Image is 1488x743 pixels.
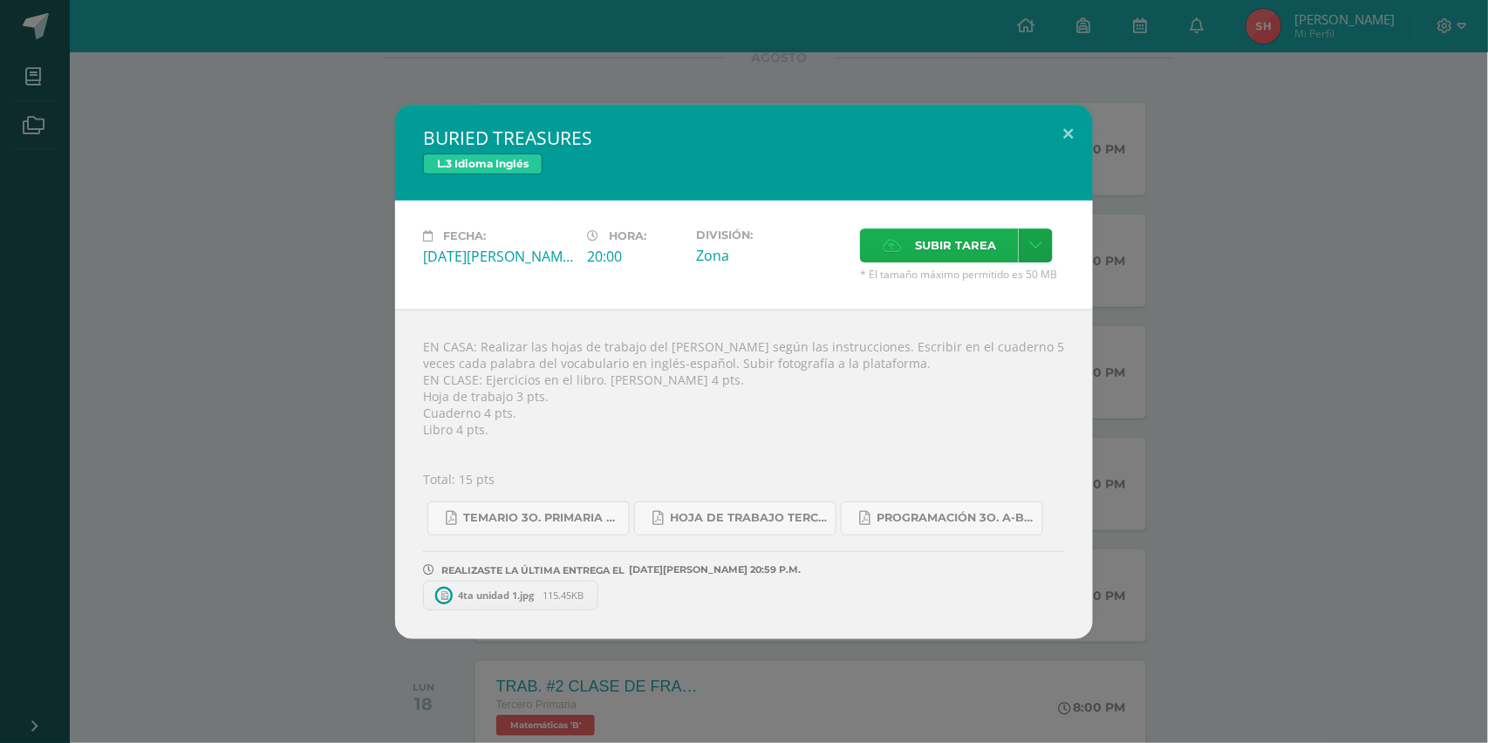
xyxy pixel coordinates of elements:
[860,267,1065,282] span: * El tamaño máximo permitido es 50 MB
[915,229,996,262] span: Subir tarea
[443,229,486,242] span: Fecha:
[877,511,1034,525] span: Programación 3o. A-B Inglés.pdf
[423,126,1065,150] h2: BURIED TREASURES
[841,501,1043,535] a: Programación 3o. A-B Inglés.pdf
[696,246,846,265] div: Zona
[1043,105,1093,164] button: Close (Esc)
[696,228,846,242] label: División:
[450,589,543,602] span: 4ta unidad 1.jpg
[423,153,543,174] span: L.3 Idioma Inglés
[463,511,620,525] span: Temario 3o. primaria 4-2025.pdf
[634,501,836,535] a: Hoja de trabajo TERCERO1.pdf
[609,229,646,242] span: Hora:
[441,564,625,576] span: REALIZASTE LA ÚLTIMA ENTREGA EL
[670,511,827,525] span: Hoja de trabajo TERCERO1.pdf
[427,501,630,535] a: Temario 3o. primaria 4-2025.pdf
[423,581,598,610] a: 4ta unidad 1.jpg 115.45KB
[543,589,584,602] span: 115.45KB
[423,247,573,266] div: [DATE][PERSON_NAME]
[395,310,1093,639] div: EN CASA: Realizar las hojas de trabajo del [PERSON_NAME] según las instrucciones. Escribir en el ...
[587,247,682,266] div: 20:00
[625,569,801,570] span: [DATE][PERSON_NAME] 20:59 P.M.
